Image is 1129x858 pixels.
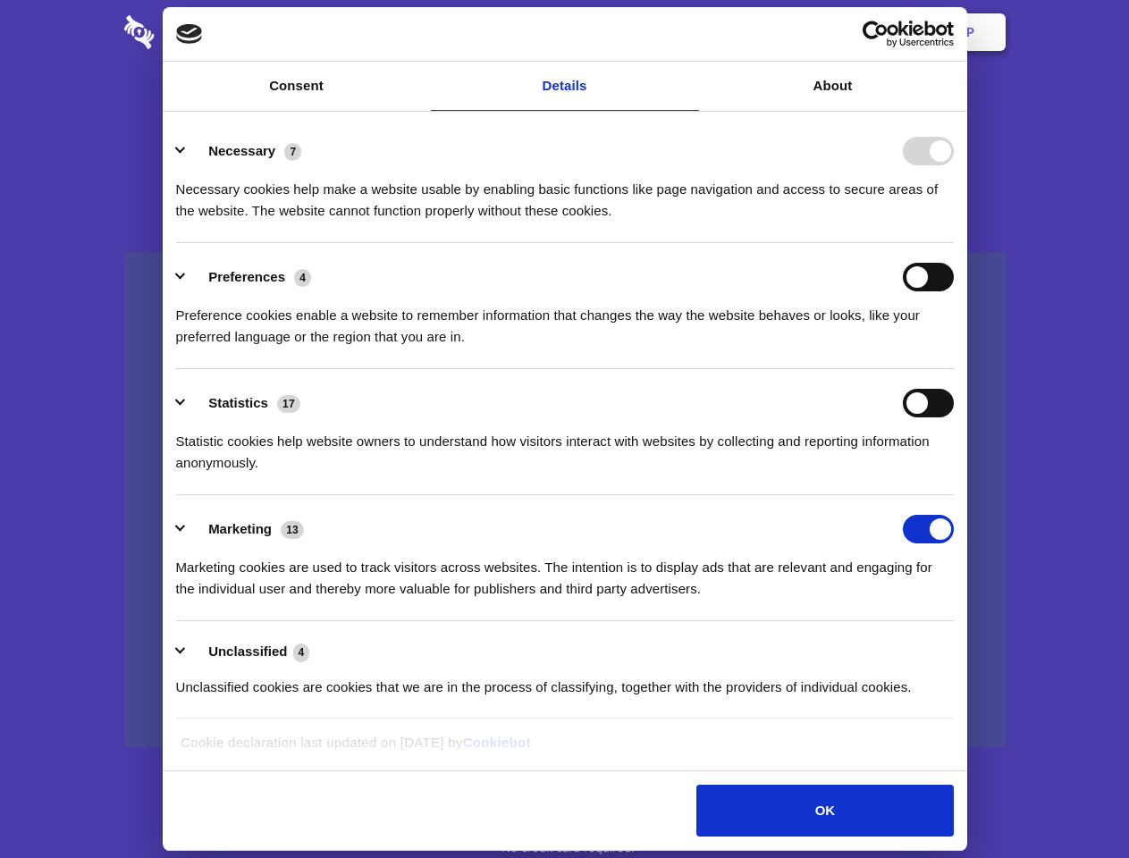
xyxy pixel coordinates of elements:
a: Cookiebot [463,735,531,750]
button: Marketing (13) [176,515,316,543]
label: Marketing [208,521,272,536]
div: Statistic cookies help website owners to understand how visitors interact with websites by collec... [176,417,954,474]
span: 17 [277,395,300,413]
div: Unclassified cookies are cookies that we are in the process of classifying, together with the pro... [176,663,954,698]
label: Statistics [208,395,268,410]
img: logo [176,24,203,44]
button: Statistics (17) [176,389,312,417]
h4: Auto-redaction of sensitive data, encrypted data sharing and self-destructing private chats. Shar... [124,163,1006,222]
a: Wistia video thumbnail [124,252,1006,748]
label: Preferences [208,269,285,284]
a: Contact [725,4,807,60]
button: Preferences (4) [176,263,323,291]
label: Necessary [208,143,275,158]
a: Details [431,62,699,111]
button: Unclassified (4) [176,641,321,663]
a: Usercentrics Cookiebot - opens in a new window [797,21,954,47]
span: 4 [293,643,310,661]
a: Pricing [525,4,602,60]
span: 13 [281,521,304,539]
span: 7 [284,143,301,161]
div: Cookie declaration last updated on [DATE] by [167,732,962,767]
div: Marketing cookies are used to track visitors across websites. The intention is to display ads tha... [176,543,954,600]
img: logo-wordmark-white-trans-d4663122ce5f474addd5e946df7df03e33cb6a1c49d2221995e7729f52c070b2.svg [124,15,277,49]
div: Preference cookies enable a website to remember information that changes the way the website beha... [176,291,954,348]
h1: Eliminate Slack Data Loss. [124,80,1006,145]
a: Login [811,4,889,60]
a: About [699,62,967,111]
button: Necessary (7) [176,137,313,165]
a: Consent [163,62,431,111]
div: Necessary cookies help make a website usable by enabling basic functions like page navigation and... [176,165,954,222]
span: 4 [294,269,311,287]
button: OK [696,785,953,837]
